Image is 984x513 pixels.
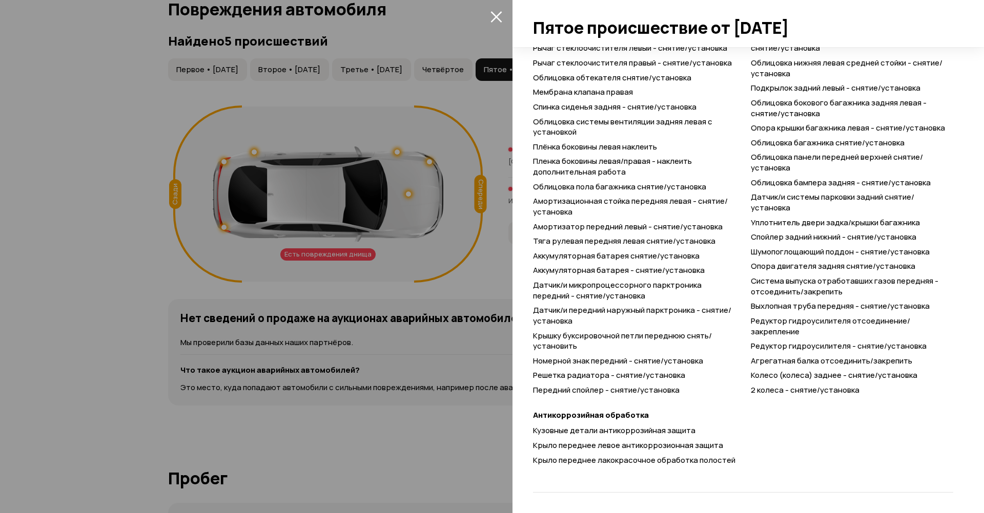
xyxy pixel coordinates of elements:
[533,57,732,68] span: Рычаг стеклоочистителя правый - снятие/установка
[533,384,680,395] span: Передний спойлер - снятие/установка
[751,97,927,119] span: Облицовка бокового багажника задняя левая - снятие/установка
[751,152,923,173] span: Облицовка панели передней верхней снятие/установка
[533,305,731,326] span: Датчик/и передний наружный парктроника - снятие/установка
[751,177,931,188] span: Облицовка бампера задняя - снятие/установка
[533,236,715,246] span: Тяга рулевая передняя левая снятие/установка
[751,275,938,297] span: Система выпуска отработавших газов передняя - отсоединить/закрепить
[751,261,915,271] span: Опора двигателя задняя снятие/установка
[751,355,912,366] span: Агрегатная балка отсоединить/закрепить
[751,340,927,351] span: Редуктор гидроусилителя - снятие/установка
[533,440,723,451] span: Крыло переднее левое антикоррозионная защита
[751,370,917,380] span: Колесо (колеса) заднее - снятие/установка
[751,122,945,133] span: Опора крышки багажника левая - снятие/установка
[751,217,920,228] span: Уплотнитель двери задка/крышки багажника
[533,42,727,53] span: Рычаг стеклоочистителя левый - снятие/установка
[533,265,705,275] span: Аккумуляторная батарея - снятие/установка
[533,72,691,83] span: Облицовка обтекателя снятие/установка
[533,141,657,152] span: Плёнка боковины левая наклеить
[533,455,735,465] span: Крыло переднее лакокрасочное обработка полостей
[533,156,692,177] span: Пленка боковины левая/правая - наклеить дополнительная работа
[533,221,723,232] span: Амортизатор передний левый - снятие/установка
[533,425,695,436] span: Кузовные детали антикоррозийная защита
[533,116,712,138] span: Облицовка системы вентиляции задняя левая с установкой
[751,301,930,311] span: Выхлопная труба передняя - снятие/установка
[533,330,712,352] span: Крышку буксировочной петли переднюю снять/установить
[751,57,942,79] span: Облицовка нижняя левая средней стойки - снятие/установка
[751,191,914,213] span: Датчик/и системы парковки задний снятие/установка
[533,410,953,421] strong: Антикоррозийная обработка
[751,231,916,242] span: Спойлер задний нижний - снятие/установка
[533,370,685,380] span: Решетка радиатора - снятие/установка
[751,315,910,337] span: Редуктор гидроусилителя отсоединение/закрепление
[533,355,703,366] span: Номерной знак передний - снятие/установка
[751,384,859,395] span: 2 колеса - снятие/установка
[533,250,700,261] span: Аккумуляторная батарея снятие/установка
[533,196,728,217] span: Амортизационная стойка передняя левая - снятие/установка
[533,101,696,112] span: Спинка сиденья задняя - снятие/установка
[751,137,905,148] span: Облицовка багажника снятие/установка
[751,82,920,93] span: Подкрылок задний левый - снятие/установка
[533,181,706,192] span: Облицовка пола багажника снятие/установка
[533,280,702,301] span: Датчик/и микропроцессорного парктроника передний - снятие/установка
[751,246,930,257] span: Шумопоглощающий поддон - снятие/установка
[533,87,633,97] span: Мембрана клапана правая
[488,8,504,25] button: закрыть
